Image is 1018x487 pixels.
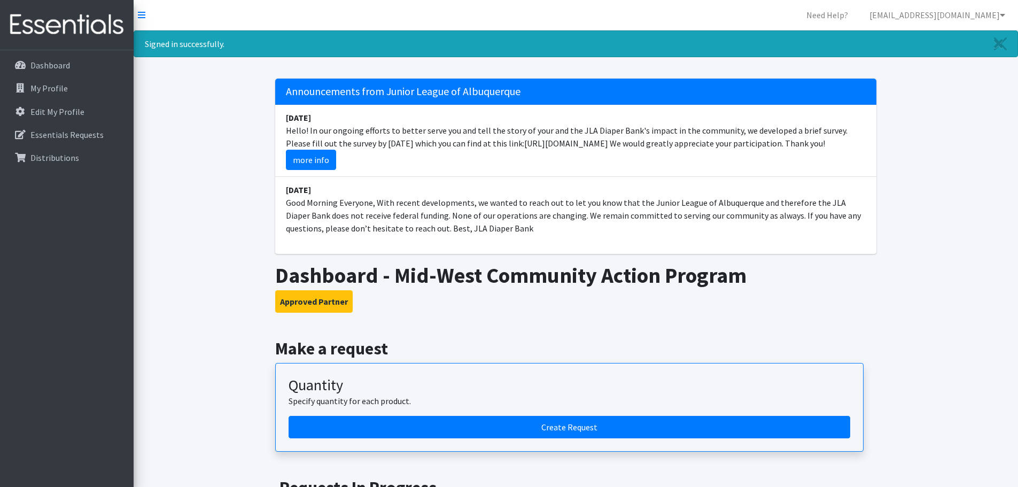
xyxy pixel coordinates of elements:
[134,30,1018,57] div: Signed in successfully.
[275,338,876,359] h2: Make a request
[4,147,129,168] a: Distributions
[30,152,79,163] p: Distributions
[30,129,104,140] p: Essentials Requests
[4,101,129,122] a: Edit My Profile
[30,106,84,117] p: Edit My Profile
[861,4,1014,26] a: [EMAIL_ADDRESS][DOMAIN_NAME]
[275,262,876,288] h1: Dashboard - Mid-West Community Action Program
[275,177,876,241] li: Good Morning Everyone, With recent developments, we wanted to reach out to let you know that the ...
[286,150,336,170] a: more info
[275,79,876,105] h5: Announcements from Junior League of Albuquerque
[4,55,129,76] a: Dashboard
[798,4,857,26] a: Need Help?
[275,290,353,313] button: Approved Partner
[286,112,311,123] strong: [DATE]
[289,395,850,407] p: Specify quantity for each product.
[289,416,850,438] a: Create a request by quantity
[4,7,129,43] img: HumanEssentials
[286,184,311,195] strong: [DATE]
[30,60,70,71] p: Dashboard
[983,31,1017,57] a: Close
[4,78,129,99] a: My Profile
[275,105,876,177] li: Hello! In our ongoing efforts to better serve you and tell the story of your and the JLA Diaper B...
[30,83,68,94] p: My Profile
[4,124,129,145] a: Essentials Requests
[289,376,850,395] h3: Quantity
